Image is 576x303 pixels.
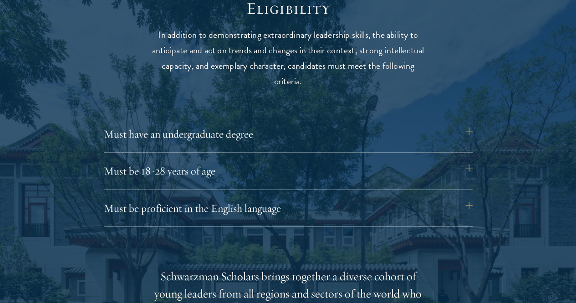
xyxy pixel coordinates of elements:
button: Must be 18-28 years of age [104,160,473,182]
button: Must have an undergraduate degree [104,123,473,145]
p: In addition to demonstrating extraordinary leadership skills, the ability to anticipate and act o... [147,27,429,89]
button: Must be proficient in the English language [104,197,473,219]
